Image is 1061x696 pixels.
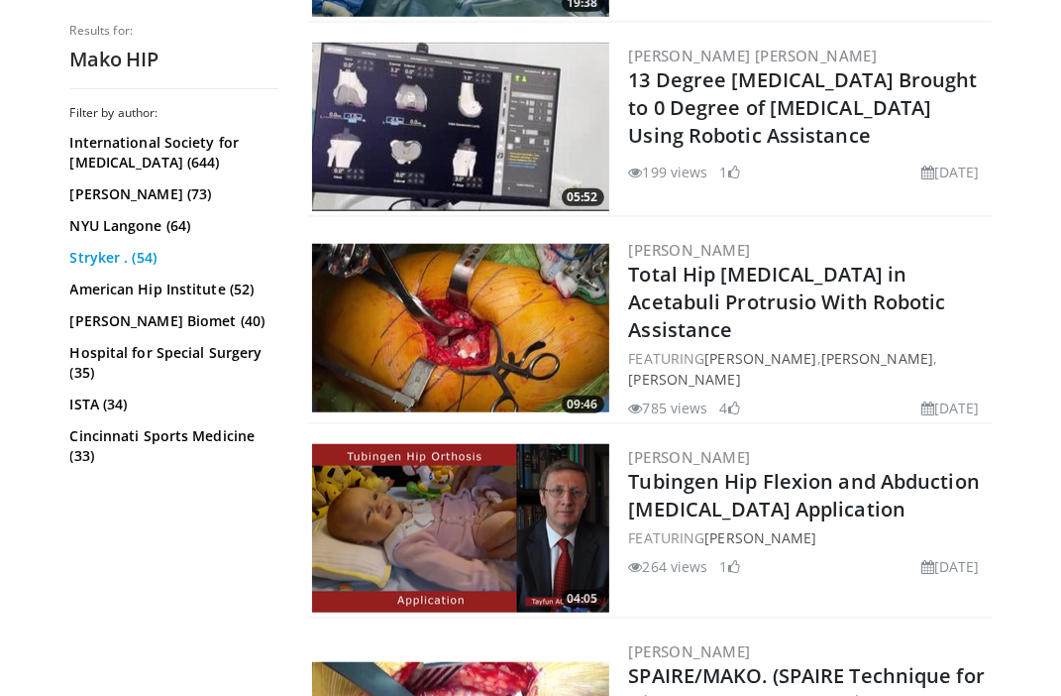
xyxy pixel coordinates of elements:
div: FEATURING [629,527,988,548]
p: Results for: [70,23,278,39]
span: 04:05 [562,590,604,608]
div: FEATURING , , [629,348,988,390]
a: [PERSON_NAME] (73) [70,184,273,204]
a: [PERSON_NAME] [629,447,751,467]
a: [PERSON_NAME] [629,240,751,260]
a: Cincinnati Sports Medicine (33) [70,426,273,466]
a: [PERSON_NAME] [704,349,816,368]
a: Total Hip [MEDICAL_DATA] in Acetabuli Protrusio With Robotic Assistance [629,261,946,343]
a: [PERSON_NAME] [629,641,751,661]
a: Stryker . (54) [70,248,273,268]
a: [PERSON_NAME] [PERSON_NAME] [629,46,878,65]
li: [DATE] [921,556,980,577]
a: ISTA (34) [70,395,273,414]
a: [PERSON_NAME] [629,370,741,389]
span: 09:46 [562,396,604,413]
h3: Filter by author: [70,105,278,121]
span: 05:52 [562,188,604,206]
img: 8d13a072-ec12-49b4-a897-ccee96d02c0a.png.300x170_q85_crop-smart_upscale.png [312,444,609,613]
a: 09:46 [312,244,609,412]
li: 1 [720,162,740,182]
a: 04:05 [312,444,609,613]
li: 199 views [629,162,708,182]
li: [DATE] [921,162,980,182]
li: [DATE] [921,398,980,418]
a: American Hip Institute (52) [70,280,273,299]
li: 4 [720,398,740,418]
h2: Mako HIP [70,47,278,72]
a: [PERSON_NAME] [704,528,816,547]
a: [PERSON_NAME] Biomet (40) [70,311,273,331]
a: Tubingen Hip Flexion and Abduction [MEDICAL_DATA] Application [629,468,980,522]
a: International Society for [MEDICAL_DATA] (644) [70,133,273,173]
li: 1 [720,556,740,577]
a: NYU Langone (64) [70,216,273,236]
a: [PERSON_NAME] [821,349,933,368]
a: 13 Degree [MEDICAL_DATA] Brought to 0 Degree of [MEDICAL_DATA] Using Robotic Assistance [629,66,978,149]
a: 05:52 [312,43,609,211]
img: 3cdd51bc-6bc3-4385-96c0-430fa60cf841.300x170_q85_crop-smart_upscale.jpg [312,43,609,211]
a: Hospital for Special Surgery (35) [70,343,273,383]
img: 9026b89a-9ec4-4d45-949c-ae618d94f28c.300x170_q85_crop-smart_upscale.jpg [312,244,609,412]
li: 264 views [629,556,708,577]
li: 785 views [629,398,708,418]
